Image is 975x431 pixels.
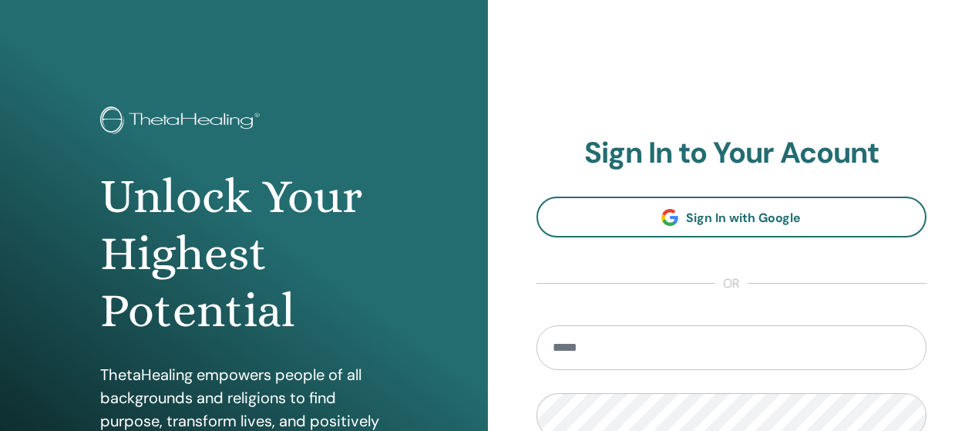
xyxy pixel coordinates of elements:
a: Sign In with Google [536,197,927,237]
span: or [715,274,748,293]
h1: Unlock Your Highest Potential [100,168,387,340]
span: Sign In with Google [686,210,801,226]
h2: Sign In to Your Acount [536,136,927,171]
